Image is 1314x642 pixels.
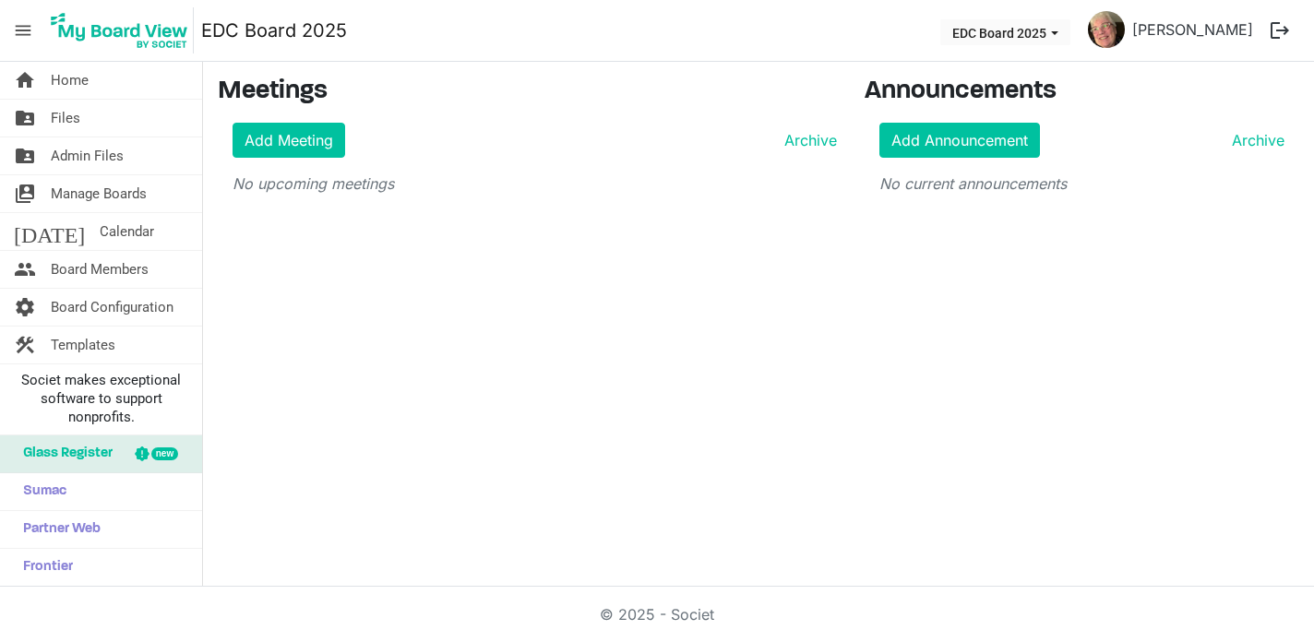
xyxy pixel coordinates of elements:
[51,289,173,326] span: Board Configuration
[51,251,149,288] span: Board Members
[233,123,345,158] a: Add Meeting
[865,77,1299,108] h3: Announcements
[51,62,89,99] span: Home
[14,137,36,174] span: folder_shared
[777,129,837,151] a: Archive
[201,12,347,49] a: EDC Board 2025
[1088,11,1125,48] img: PBcu2jDvg7QGMKgoOufHRIIikigGA7b4rzU_JPaBs8kWDLQ_Ur80ZInsSXIZPAupHRttvsQ2JXBLJFIA_xW-Pw_thumb.png
[51,137,124,174] span: Admin Files
[14,175,36,212] span: switch_account
[14,62,36,99] span: home
[14,289,36,326] span: settings
[879,123,1040,158] a: Add Announcement
[6,13,41,48] span: menu
[14,511,101,548] span: Partner Web
[14,549,73,586] span: Frontier
[940,19,1070,45] button: EDC Board 2025 dropdownbutton
[14,435,113,472] span: Glass Register
[151,447,178,460] div: new
[14,251,36,288] span: people
[8,371,194,426] span: Societ makes exceptional software to support nonprofits.
[45,7,194,53] img: My Board View Logo
[233,172,837,195] p: No upcoming meetings
[879,172,1284,195] p: No current announcements
[51,175,147,212] span: Manage Boards
[14,100,36,137] span: folder_shared
[100,213,154,250] span: Calendar
[51,327,115,363] span: Templates
[51,100,80,137] span: Files
[45,7,201,53] a: My Board View Logo
[218,77,837,108] h3: Meetings
[1125,11,1260,48] a: [PERSON_NAME]
[14,213,85,250] span: [DATE]
[600,605,714,624] a: © 2025 - Societ
[1260,11,1299,50] button: logout
[14,473,66,510] span: Sumac
[14,327,36,363] span: construction
[1224,129,1284,151] a: Archive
